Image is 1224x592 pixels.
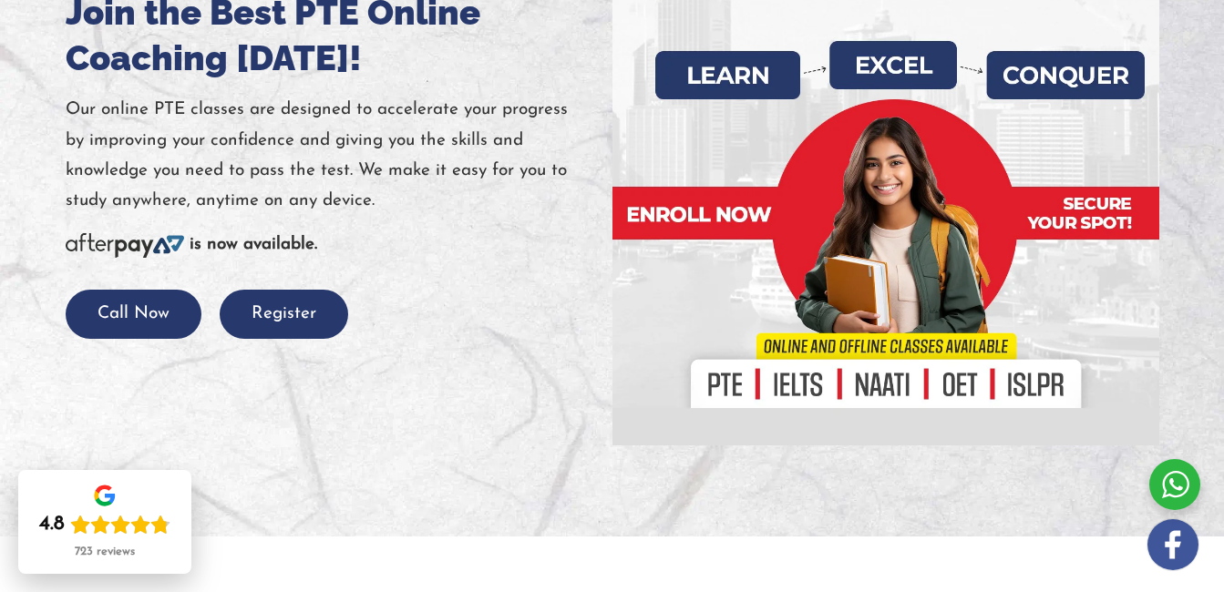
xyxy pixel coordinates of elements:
[1147,519,1198,570] img: white-facebook.png
[66,290,201,340] button: Call Now
[66,95,612,216] p: Our online PTE classes are designed to accelerate your progress by improving your confidence and ...
[66,233,184,258] img: Afterpay-Logo
[190,236,317,253] b: is now available.
[220,305,348,322] a: Register
[39,512,170,537] div: Rating: 4.8 out of 5
[220,290,348,340] button: Register
[39,512,65,537] div: 4.8
[75,545,135,559] div: 723 reviews
[66,305,201,322] a: Call Now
